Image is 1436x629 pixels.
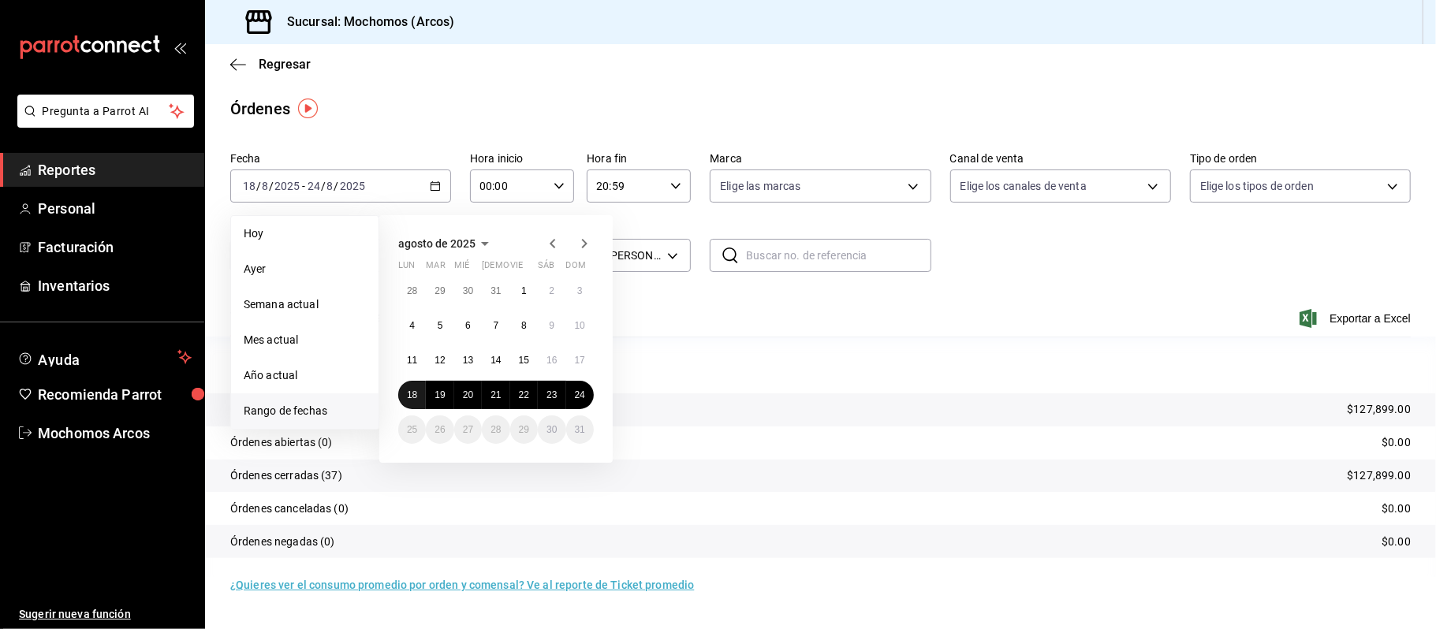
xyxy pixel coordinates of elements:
[1200,178,1314,194] span: Elige los tipos de orden
[463,355,473,366] abbr: 13 de agosto de 2025
[538,381,565,409] button: 23 de agosto de 2025
[510,277,538,305] button: 1 de agosto de 2025
[454,311,482,340] button: 6 de agosto de 2025
[463,389,473,400] abbr: 20 de agosto de 2025
[960,178,1087,194] span: Elige los canales de venta
[244,403,366,419] span: Rango de fechas
[307,180,321,192] input: --
[426,260,445,277] abbr: martes
[521,320,527,331] abbr: 8 de agosto de 2025
[269,180,274,192] span: /
[566,381,594,409] button: 24 de agosto de 2025
[398,234,494,253] button: agosto de 2025
[566,277,594,305] button: 3 de agosto de 2025
[510,311,538,340] button: 8 de agosto de 2025
[409,320,415,331] abbr: 4 de agosto de 2025
[746,240,931,271] input: Buscar no. de referencia
[244,225,366,242] span: Hoy
[549,320,554,331] abbr: 9 de agosto de 2025
[302,180,305,192] span: -
[435,424,445,435] abbr: 26 de agosto de 2025
[426,277,453,305] button: 29 de julio de 2025
[274,13,454,32] h3: Sucursal: Mochomos (Arcos)
[426,415,453,444] button: 26 de agosto de 2025
[549,285,554,296] abbr: 2 de agosto de 2025
[398,346,426,374] button: 11 de agosto de 2025
[407,389,417,400] abbr: 18 de agosto de 2025
[244,332,366,348] span: Mes actual
[575,355,585,366] abbr: 17 de agosto de 2025
[298,99,318,118] button: Tooltip marker
[173,41,186,54] button: open_drawer_menu
[426,311,453,340] button: 5 de agosto de 2025
[38,348,171,367] span: Ayuda
[494,320,499,331] abbr: 7 de agosto de 2025
[566,311,594,340] button: 10 de agosto de 2025
[510,260,523,277] abbr: viernes
[566,415,594,444] button: 31 de agosto de 2025
[435,355,445,366] abbr: 12 de agosto de 2025
[244,296,366,313] span: Semana actual
[510,381,538,409] button: 22 de agosto de 2025
[230,501,349,517] p: Órdenes canceladas (0)
[465,320,471,331] abbr: 6 de agosto de 2025
[720,178,800,194] span: Elige las marcas
[11,114,194,131] a: Pregunta a Parrot AI
[710,154,931,165] label: Marca
[274,180,300,192] input: ----
[230,434,333,451] p: Órdenes abiertas (0)
[398,381,426,409] button: 18 de agosto de 2025
[1382,501,1411,517] p: $0.00
[398,237,476,250] span: agosto de 2025
[463,424,473,435] abbr: 27 de agosto de 2025
[519,389,529,400] abbr: 22 de agosto de 2025
[1303,309,1411,328] button: Exportar a Excel
[339,180,366,192] input: ----
[470,154,574,165] label: Hora inicio
[398,415,426,444] button: 25 de agosto de 2025
[426,346,453,374] button: 12 de agosto de 2025
[230,467,342,484] p: Órdenes cerradas (37)
[521,285,527,296] abbr: 1 de agosto de 2025
[407,424,417,435] abbr: 25 de agosto de 2025
[38,384,192,405] span: Recomienda Parrot
[546,355,557,366] abbr: 16 de agosto de 2025
[17,95,194,128] button: Pregunta a Parrot AI
[438,320,443,331] abbr: 5 de agosto de 2025
[326,180,334,192] input: --
[463,285,473,296] abbr: 30 de julio de 2025
[566,346,594,374] button: 17 de agosto de 2025
[38,198,192,219] span: Personal
[1348,467,1411,484] p: $127,899.00
[426,381,453,409] button: 19 de agosto de 2025
[230,579,694,591] a: ¿Quieres ver el consumo promedio por orden y comensal? Ve al reporte de Ticket promedio
[244,261,366,277] span: Ayer
[19,606,192,623] span: Sugerir nueva función
[398,260,415,277] abbr: lunes
[482,346,509,374] button: 14 de agosto de 2025
[490,389,501,400] abbr: 21 de agosto de 2025
[490,285,501,296] abbr: 31 de julio de 2025
[398,277,426,305] button: 28 de julio de 2025
[38,236,192,258] span: Facturación
[482,381,509,409] button: 21 de agosto de 2025
[587,154,691,165] label: Hora fin
[454,346,482,374] button: 13 de agosto de 2025
[242,180,256,192] input: --
[482,311,509,340] button: 7 de agosto de 2025
[38,159,192,181] span: Reportes
[230,57,311,72] button: Regresar
[454,277,482,305] button: 30 de julio de 2025
[566,260,586,277] abbr: domingo
[230,97,290,121] div: Órdenes
[43,103,170,120] span: Pregunta a Parrot AI
[407,285,417,296] abbr: 28 de julio de 2025
[575,424,585,435] abbr: 31 de agosto de 2025
[538,346,565,374] button: 16 de agosto de 2025
[577,285,583,296] abbr: 3 de agosto de 2025
[1348,401,1411,418] p: $127,899.00
[538,277,565,305] button: 2 de agosto de 2025
[482,260,575,277] abbr: jueves
[482,415,509,444] button: 28 de agosto de 2025
[435,285,445,296] abbr: 29 de julio de 2025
